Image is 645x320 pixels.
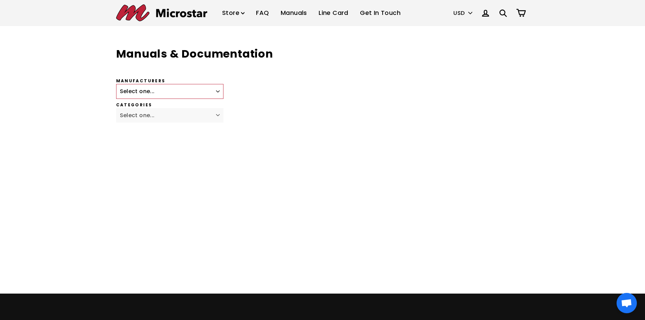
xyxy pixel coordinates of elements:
[617,293,637,313] div: Open chat
[217,3,406,23] ul: Primary
[116,4,207,21] img: Microstar Electronics
[355,3,406,23] a: Get In Touch
[314,3,353,23] a: Line Card
[116,102,424,108] label: Categories
[251,3,274,23] a: FAQ
[116,46,424,62] h1: Manuals & Documentation
[217,3,250,23] a: Store
[116,78,424,84] label: Manufacturers
[276,3,312,23] a: Manuals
